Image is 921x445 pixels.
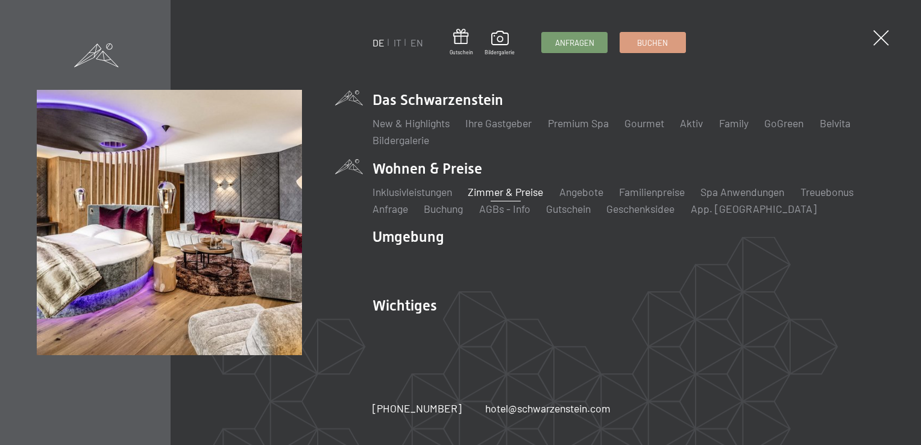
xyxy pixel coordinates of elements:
[619,185,685,198] a: Familienpreise
[424,202,463,215] a: Buchung
[372,202,408,215] a: Anfrage
[485,31,515,56] a: Bildergalerie
[680,116,703,130] a: Aktiv
[800,185,853,198] a: Treuebonus
[410,37,423,48] a: EN
[691,202,817,215] a: App. [GEOGRAPHIC_DATA]
[559,185,603,198] a: Angebote
[372,133,429,147] a: Bildergalerie
[372,37,385,48] a: DE
[450,49,473,56] span: Gutschein
[637,37,668,48] span: Buchen
[485,401,611,416] a: hotel@schwarzenstein.com
[555,37,594,48] span: Anfragen
[620,33,685,52] a: Buchen
[548,116,609,130] a: Premium Spa
[719,116,749,130] a: Family
[546,202,591,215] a: Gutschein
[372,402,462,415] span: [PHONE_NUMBER]
[485,49,515,56] span: Bildergalerie
[372,116,450,130] a: New & Highlights
[820,116,850,130] a: Belvita
[468,185,543,198] a: Zimmer & Preise
[624,116,664,130] a: Gourmet
[394,37,401,48] a: IT
[372,185,452,198] a: Inklusivleistungen
[465,116,532,130] a: Ihre Gastgeber
[606,202,674,215] a: Geschenksidee
[479,202,530,215] a: AGBs - Info
[372,401,462,416] a: [PHONE_NUMBER]
[542,33,607,52] a: Anfragen
[450,29,473,56] a: Gutschein
[764,116,803,130] a: GoGreen
[700,185,784,198] a: Spa Anwendungen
